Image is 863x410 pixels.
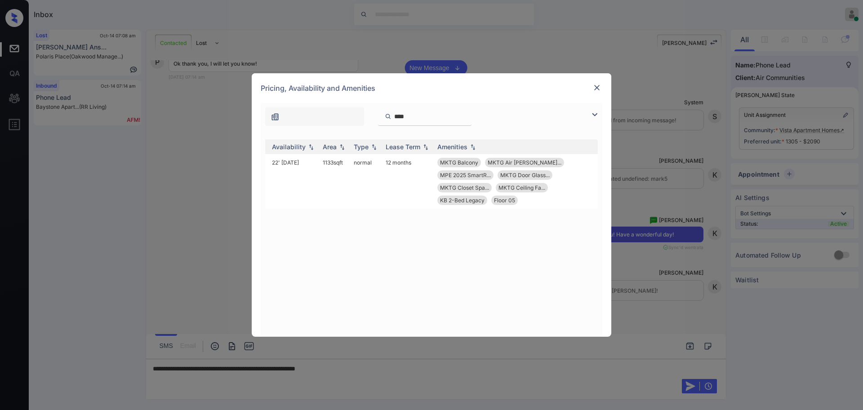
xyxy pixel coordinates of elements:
td: 1133 sqft [319,154,350,209]
img: icon-zuma [589,109,600,120]
div: Amenities [437,143,467,151]
div: Availability [272,143,306,151]
div: Area [323,143,337,151]
td: normal [350,154,382,209]
span: MKTG Balcony [440,159,478,166]
div: Type [354,143,369,151]
span: MKTG Door Glass... [500,172,550,178]
img: icon-zuma [271,112,280,121]
img: sorting [421,144,430,150]
img: icon-zuma [385,112,391,120]
span: MKTG Air [PERSON_NAME]... [488,159,561,166]
span: MKTG Ceiling Fa... [498,184,545,191]
img: sorting [338,144,347,150]
span: MKTG Closet Spa... [440,184,489,191]
div: Pricing, Availability and Amenities [252,73,611,103]
img: sorting [468,144,477,150]
img: sorting [369,144,378,150]
img: sorting [307,144,316,150]
img: close [592,83,601,92]
td: 22' [DATE] [268,154,319,209]
span: MPE 2025 SmartR... [440,172,491,178]
span: Floor 05 [494,197,515,204]
td: 12 months [382,154,434,209]
span: KB 2-Bed Legacy [440,197,485,204]
div: Lease Term [386,143,420,151]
